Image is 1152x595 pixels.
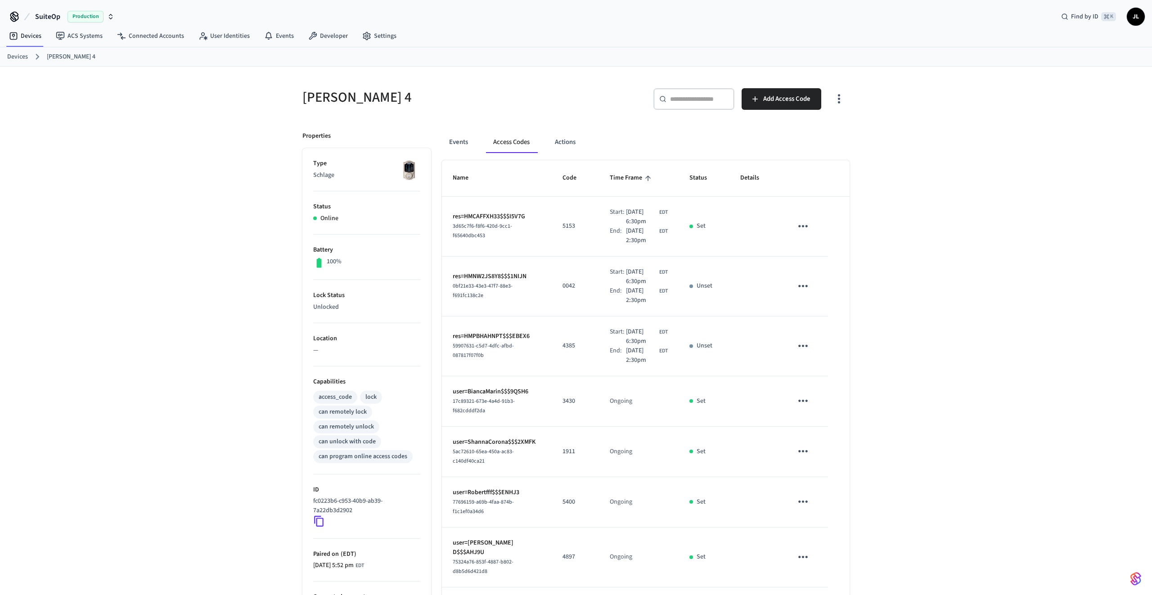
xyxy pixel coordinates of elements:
p: Unset [697,341,712,351]
span: EDT [659,208,668,216]
div: America/New_York [626,327,668,346]
button: Add Access Code [742,88,821,110]
p: Set [697,221,706,231]
div: End: [610,346,625,365]
p: Unlocked [313,302,420,312]
p: Location [313,334,420,343]
span: Details [740,171,771,185]
p: Status [313,202,420,212]
p: 3430 [562,397,588,406]
span: SuiteOp [35,11,60,22]
span: [DATE] 2:30pm [626,286,657,305]
span: 59907631-c5d7-4dfc-afbd-087817f07f0b [453,342,514,359]
span: [DATE] 6:30pm [626,327,657,346]
div: lock [365,392,377,402]
td: Ongoing [599,427,678,477]
span: EDT [659,347,668,355]
div: Find by ID⌘ K [1054,9,1123,25]
span: 0bf21e33-43e3-47f7-88e3-f691fc138c2e [453,282,513,299]
p: 1911 [562,447,588,456]
p: user=BiancaMarin$$$9QSH6 [453,387,541,397]
span: Find by ID [1071,12,1098,21]
span: ( EDT ) [339,550,356,559]
span: [DATE] 2:30pm [626,346,657,365]
span: ⌘ K [1101,12,1116,21]
div: America/New_York [626,346,668,365]
div: America/New_York [626,267,668,286]
a: Devices [7,52,28,62]
span: 3d65c7f6-f8f6-420d-9cc1-f65640dbc453 [453,222,512,239]
img: Schlage Sense Smart Deadbolt with Camelot Trim, Front [398,159,420,181]
p: 5153 [562,221,588,231]
p: 4385 [562,341,588,351]
div: End: [610,286,625,305]
p: Type [313,159,420,168]
span: Code [562,171,588,185]
div: Start: [610,207,625,226]
div: ant example [442,131,850,153]
a: Devices [2,28,49,44]
p: Set [697,497,706,507]
a: [PERSON_NAME] 4 [47,52,95,62]
img: SeamLogoGradient.69752ec5.svg [1130,572,1141,586]
span: 5ac72610-65ea-450a-ac83-c140df40ca21 [453,448,514,465]
a: Events [257,28,301,44]
a: User Identities [191,28,257,44]
p: ID [313,485,420,495]
p: fc0223b6-c953-40b9-ab39-7a22db3d2902 [313,496,417,515]
p: 4897 [562,552,588,562]
span: 75324a76-853f-4887-b802-d8b5d6d421d8 [453,558,513,575]
p: user=ShannaCorona$$$2XMFK [453,437,541,447]
p: res=HMNW2JS8Y8$$$1NIJN [453,272,541,281]
button: Events [442,131,475,153]
td: Ongoing [599,376,678,427]
span: [DATE] 6:30pm [626,267,657,286]
p: Paired on [313,550,420,559]
div: can unlock with code [319,437,376,446]
div: can program online access codes [319,452,407,461]
span: Production [67,11,103,23]
td: Ongoing [599,527,678,587]
div: Start: [610,327,625,346]
span: [DATE] 2:30pm [626,226,657,245]
p: Lock Status [313,291,420,300]
span: Add Access Code [763,93,810,105]
div: America/New_York [626,226,668,245]
span: 77696159-a69b-4faa-874b-f1c1ef0a34d6 [453,498,514,515]
p: Properties [302,131,331,141]
div: America/New_York [313,561,364,570]
div: access_code [319,392,352,402]
div: America/New_York [626,286,668,305]
button: Actions [548,131,583,153]
a: Developer [301,28,355,44]
span: EDT [659,328,668,336]
span: [DATE] 6:30pm [626,207,657,226]
td: Ongoing [599,477,678,527]
p: Set [697,552,706,562]
p: user=Robertfff$$$ENHJ3 [453,488,541,497]
h5: [PERSON_NAME] 4 [302,88,571,107]
span: 17c89321-673e-4a4d-91b3-f682cdddf2da [453,397,515,415]
a: Settings [355,28,404,44]
span: JL [1128,9,1144,25]
p: 100% [327,257,342,266]
p: Unset [697,281,712,291]
span: EDT [355,562,364,570]
span: [DATE] 5:52 pm [313,561,354,570]
p: Battery [313,245,420,255]
span: Status [689,171,719,185]
p: Set [697,397,706,406]
span: Time Frame [610,171,654,185]
p: Online [320,214,338,223]
p: 0042 [562,281,588,291]
span: EDT [659,287,668,295]
div: Start: [610,267,625,286]
div: America/New_York [626,207,668,226]
p: Set [697,447,706,456]
div: can remotely unlock [319,422,374,432]
p: res=HMPBHAHNPT$$$EBEX6 [453,332,541,341]
p: — [313,346,420,355]
button: JL [1127,8,1145,26]
a: Connected Accounts [110,28,191,44]
div: can remotely lock [319,407,367,417]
